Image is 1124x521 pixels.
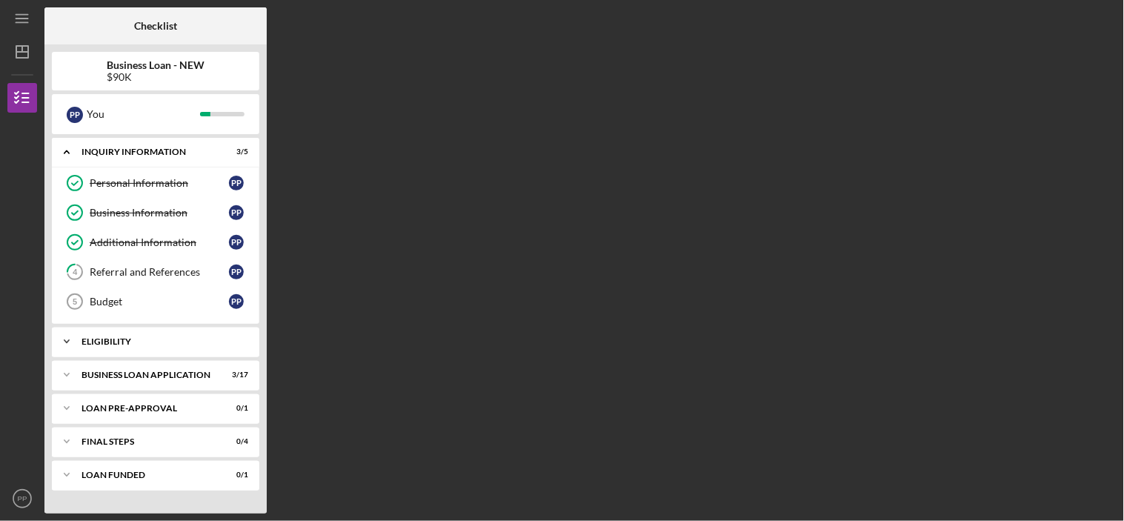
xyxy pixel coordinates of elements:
[229,235,244,250] div: P P
[229,176,244,190] div: P P
[90,177,229,189] div: Personal Information
[82,147,211,156] div: INQUIRY INFORMATION
[222,404,248,413] div: 0 / 1
[107,71,204,83] div: $90K
[18,495,27,503] text: PP
[73,297,77,306] tspan: 5
[222,147,248,156] div: 3 / 5
[229,205,244,220] div: P P
[59,287,252,316] a: 5BudgetPP
[82,371,211,379] div: BUSINESS LOAN APPLICATION
[73,268,78,277] tspan: 4
[59,168,252,198] a: Personal InformationPP
[82,404,211,413] div: LOAN PRE-APPROVAL
[229,265,244,279] div: P P
[59,198,252,228] a: Business InformationPP
[107,59,204,71] b: Business Loan - NEW
[90,296,229,308] div: Budget
[222,371,248,379] div: 3 / 17
[59,257,252,287] a: 4Referral and ReferencesPP
[82,471,211,479] div: LOAN FUNDED
[67,107,83,123] div: P P
[229,294,244,309] div: P P
[82,337,241,346] div: ELIGIBILITY
[7,484,37,514] button: PP
[59,228,252,257] a: Additional InformationPP
[82,437,211,446] div: FINAL STEPS
[222,471,248,479] div: 0 / 1
[134,20,177,32] b: Checklist
[87,102,200,127] div: You
[90,266,229,278] div: Referral and References
[222,437,248,446] div: 0 / 4
[90,207,229,219] div: Business Information
[90,236,229,248] div: Additional Information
